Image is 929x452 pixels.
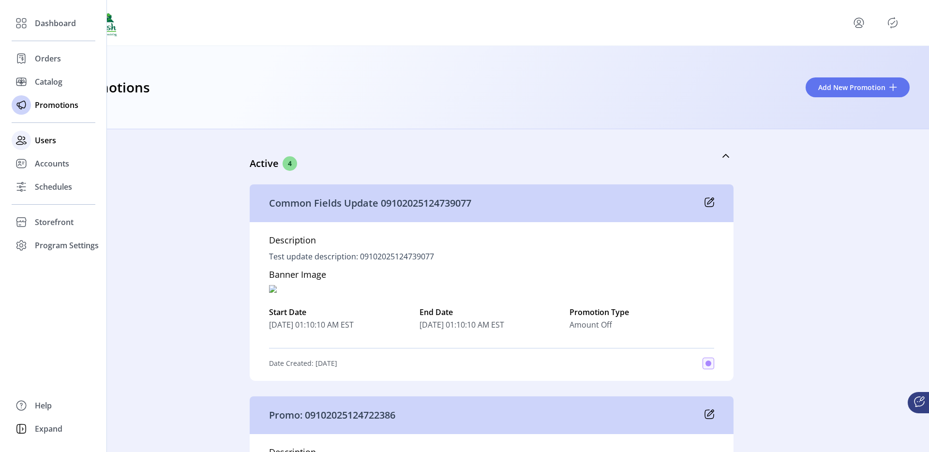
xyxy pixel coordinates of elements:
[420,306,564,318] label: End Date
[569,306,714,318] label: Promotion Type
[269,234,316,251] h5: Description
[269,408,395,422] p: Promo: 09102025124722386
[885,15,900,30] button: Publisher Panel
[283,156,297,171] span: 4
[35,17,76,29] span: Dashboard
[420,319,564,331] span: [DATE] 01:10:10 AM EST
[569,319,612,331] span: Amount Off
[35,158,69,169] span: Accounts
[35,53,61,64] span: Orders
[818,82,885,92] span: Add New Promotion
[35,76,62,88] span: Catalog
[269,268,326,285] h5: Banner Image
[269,285,326,293] img: b4a8c4bf-ddbb-4bab-8528-adaa7dcf0205.gif
[269,358,337,368] p: Date Created: [DATE]
[35,240,99,251] span: Program Settings
[269,319,414,331] span: [DATE] 01:10:10 AM EST
[269,306,414,318] label: Start Date
[74,77,150,98] h3: Promotions
[851,15,867,30] button: menu
[35,400,52,411] span: Help
[35,423,62,435] span: Expand
[35,181,72,193] span: Schedules
[35,99,78,111] span: Promotions
[35,216,74,228] span: Storefront
[35,135,56,146] span: Users
[250,156,283,171] p: Active
[269,251,434,262] p: Test update description: 09102025124739077
[250,135,734,177] a: Active4
[269,196,471,211] p: Common Fields Update 09102025124739077
[806,77,910,97] button: Add New Promotion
